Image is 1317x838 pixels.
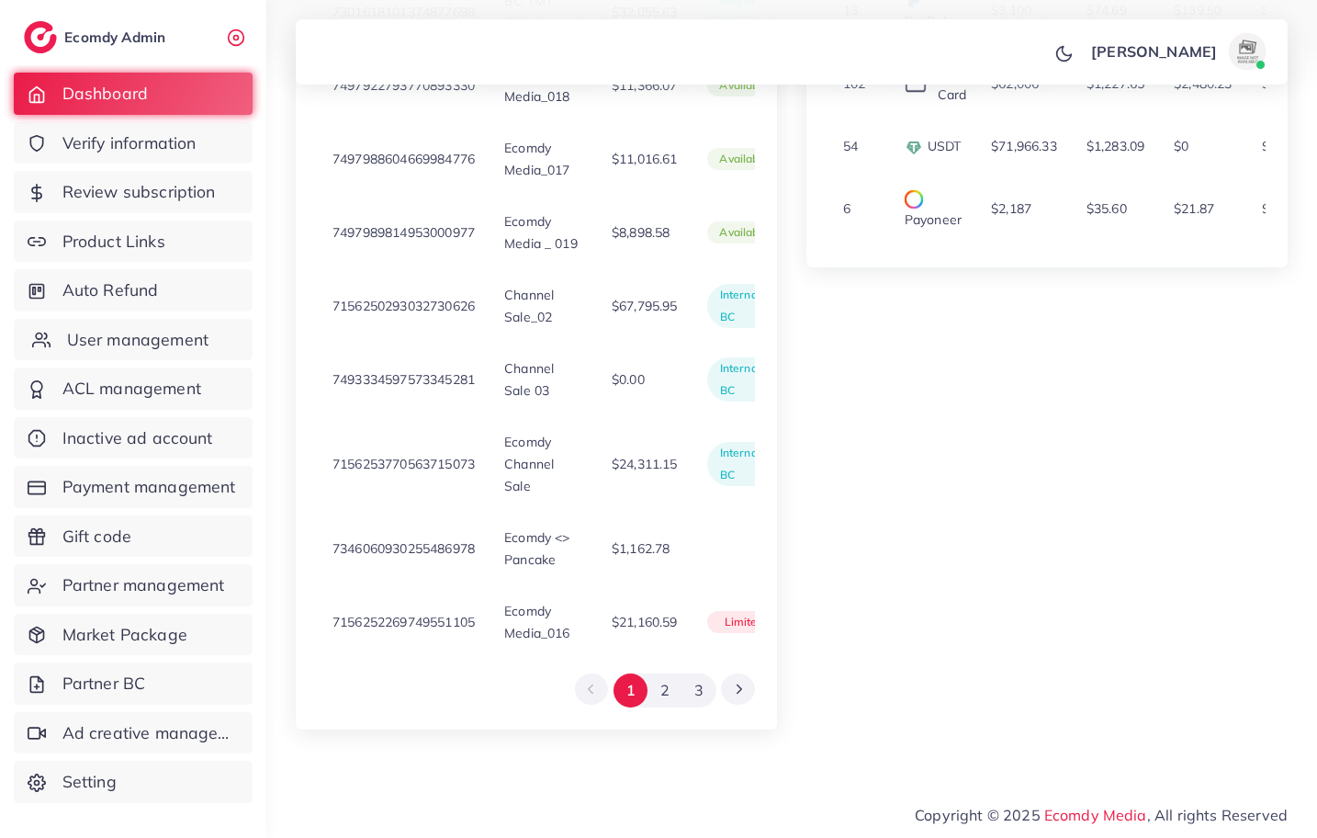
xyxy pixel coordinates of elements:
[14,171,253,213] a: Review subscription
[843,198,850,220] p: 6
[62,131,197,155] span: Verify information
[612,295,678,317] p: $67,795.95
[14,73,253,115] a: Dashboard
[1081,33,1273,70] a: [PERSON_NAME]avatar
[1044,806,1147,824] a: Ecomdy Media
[14,515,253,558] a: Gift code
[612,611,678,633] p: $21,160.59
[62,475,236,499] span: Payment management
[719,148,768,170] p: available
[1086,198,1127,220] p: $35.60
[612,538,670,560] p: $1,162.78
[14,417,253,459] a: Inactive ad account
[14,712,253,754] a: Ad creative management
[905,187,962,231] p: Payoneer
[504,527,582,571] p: Ecomdy <> Pancake
[905,190,923,209] img: payment
[720,284,769,328] p: Internal BC
[612,221,670,243] p: $8,898.58
[332,538,475,560] p: 7346060930255486978
[24,21,170,53] a: logoEcomdy Admin
[67,328,208,352] span: User management
[725,611,764,633] p: limited
[14,662,253,705] a: Partner BC
[504,357,582,402] p: Channel Sale 03
[14,761,253,803] a: Setting
[612,368,645,391] p: $0.00
[14,368,253,410] a: ACL management
[14,614,253,656] a: Market Package
[14,221,253,263] a: Product Links
[720,357,769,402] p: Internal BC
[62,377,201,401] span: ACL management
[915,804,1288,826] span: Copyright © 2025
[647,674,681,708] button: Go to page 2
[14,122,253,164] a: Verify information
[62,573,225,597] span: Partner management
[62,180,216,204] span: Review subscription
[720,442,769,486] p: Internal BC
[332,611,475,633] p: 7156252269749551105
[332,453,475,475] p: 7156253770563715073
[62,525,131,549] span: Gift code
[62,770,117,794] span: Setting
[24,21,57,53] img: logo
[1086,135,1144,157] p: $1,283.09
[843,135,858,157] p: 54
[504,600,582,644] p: Ecomdy Media_016
[504,431,582,497] p: Ecomdy Channel Sale
[504,137,582,181] p: Ecomdy Media_017
[14,564,253,606] a: Partner management
[504,284,582,328] p: Channel Sale_02
[1174,198,1214,220] p: $21.87
[62,672,146,696] span: Partner BC
[1262,198,1302,220] p: $35.60
[332,368,475,391] p: 7493334597573345281
[504,210,582,255] p: Ecomdy Media _ 019
[14,466,253,508] a: Payment management
[1091,40,1217,62] p: [PERSON_NAME]
[14,319,253,361] a: User management
[62,278,159,302] span: Auto Refund
[721,674,755,705] button: Go to next page
[1147,804,1288,826] span: , All rights Reserved
[332,148,475,170] p: 7497988604669984776
[332,295,475,317] p: 7156250293032730626
[62,82,148,106] span: Dashboard
[1229,33,1266,70] img: avatar
[62,230,165,254] span: Product Links
[575,674,755,708] ul: Pagination
[905,135,962,157] p: USDT
[612,148,678,170] p: $11,016.61
[14,269,253,311] a: Auto Refund
[991,135,1057,157] p: $71,966.33
[1174,135,1188,157] p: $0
[62,721,239,745] span: Ad creative management
[682,674,716,708] button: Go to page 3
[62,623,187,647] span: Market Package
[64,28,170,46] h2: Ecomdy Admin
[991,198,1031,220] p: $2,187
[613,674,647,708] button: Go to page 1
[612,453,678,475] p: $24,311.15
[332,221,475,243] p: 7497989814953000977
[62,426,213,450] span: Inactive ad account
[905,139,923,157] img: payment
[719,221,768,243] p: available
